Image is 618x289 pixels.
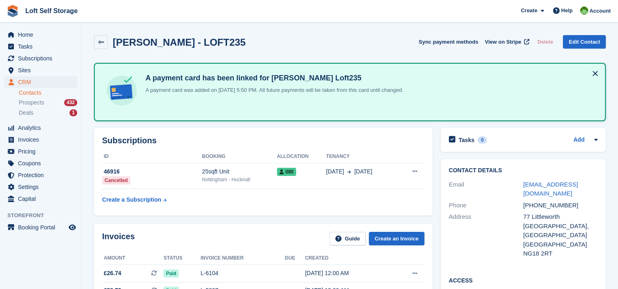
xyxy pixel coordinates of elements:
[19,109,33,117] span: Deals
[4,122,77,133] a: menu
[485,38,521,46] span: View on Stripe
[102,196,161,204] div: Create a Subscription
[4,64,77,76] a: menu
[305,269,391,278] div: [DATE] 12:00 AM
[142,73,403,83] h4: A payment card has been linked for [PERSON_NAME] Loft235
[105,73,139,108] img: card-linked-ebf98d0992dc2aeb22e95c0e3c79077019eb2392cfd83c6a337811c24bc77127.svg
[113,37,245,48] h2: [PERSON_NAME] - LOFT235
[104,269,121,278] span: £26.74
[18,169,67,181] span: Protection
[102,192,167,207] a: Create a Subscription
[18,29,67,40] span: Home
[7,211,81,220] span: Storefront
[523,249,598,258] div: NG18 2RT
[523,222,598,240] div: [GEOGRAPHIC_DATA], [GEOGRAPHIC_DATA]
[18,41,67,52] span: Tasks
[22,4,81,18] a: Loft Self Storage
[18,222,67,233] span: Booking Portal
[277,168,296,176] span: 080
[64,99,77,106] div: 432
[277,150,326,163] th: Allocation
[4,181,77,193] a: menu
[523,240,598,249] div: [GEOGRAPHIC_DATA]
[4,29,77,40] a: menu
[163,252,201,265] th: Status
[18,193,67,205] span: Capital
[521,7,537,15] span: Create
[589,7,611,15] span: Account
[285,252,305,265] th: Due
[4,134,77,145] a: menu
[369,232,424,245] a: Create an Invoice
[19,89,77,97] a: Contacts
[305,252,391,265] th: Created
[523,181,578,197] a: [EMAIL_ADDRESS][DOMAIN_NAME]
[69,109,77,116] div: 1
[449,276,598,284] h2: Access
[67,222,77,232] a: Preview store
[102,136,424,145] h2: Subscriptions
[4,222,77,233] a: menu
[201,252,285,265] th: Invoice number
[534,35,556,49] button: Delete
[102,150,202,163] th: ID
[18,122,67,133] span: Analytics
[102,167,202,176] div: 46916
[580,7,588,15] img: James Johnson
[573,136,585,145] a: Add
[202,167,277,176] div: 25sqft Unit
[419,35,478,49] button: Sync payment methods
[4,41,77,52] a: menu
[102,252,163,265] th: Amount
[4,146,77,157] a: menu
[102,176,130,185] div: Cancelled
[102,232,135,245] h2: Invoices
[561,7,573,15] span: Help
[4,53,77,64] a: menu
[18,53,67,64] span: Subscriptions
[326,167,344,176] span: [DATE]
[18,158,67,169] span: Coupons
[202,176,277,183] div: Nottingham - Hucknall
[482,35,531,49] a: View on Stripe
[19,99,44,107] span: Prospects
[449,201,523,210] div: Phone
[18,146,67,157] span: Pricing
[202,150,277,163] th: Booking
[563,35,606,49] a: Edit Contact
[4,76,77,88] a: menu
[326,150,397,163] th: Tenancy
[19,98,77,107] a: Prospects 432
[477,136,487,144] div: 0
[18,134,67,145] span: Invoices
[142,86,403,94] p: A payment card was added on [DATE] 5:50 PM. All future payments will be taken from this card unti...
[449,167,598,174] h2: Contact Details
[354,167,372,176] span: [DATE]
[18,64,67,76] span: Sites
[19,109,77,117] a: Deals 1
[523,201,598,210] div: [PHONE_NUMBER]
[4,169,77,181] a: menu
[4,193,77,205] a: menu
[18,76,67,88] span: CRM
[4,158,77,169] a: menu
[330,232,366,245] a: Guide
[163,269,178,278] span: Paid
[7,5,19,17] img: stora-icon-8386f47178a22dfd0bd8f6a31ec36ba5ce8667c1dd55bd0f319d3a0aa187defe.svg
[18,181,67,193] span: Settings
[449,180,523,198] div: Email
[459,136,475,144] h2: Tasks
[449,212,523,258] div: Address
[523,212,598,222] div: 77 Littleworth
[201,269,285,278] div: L-6104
